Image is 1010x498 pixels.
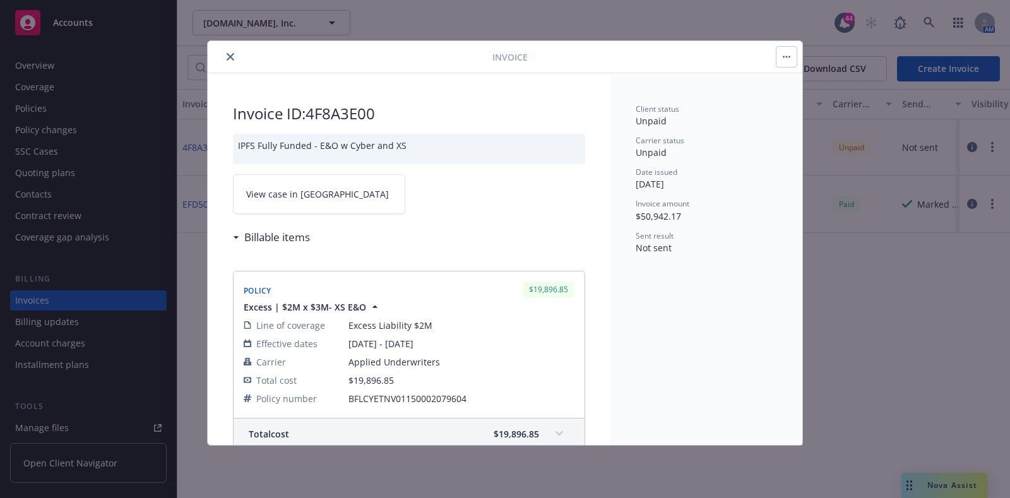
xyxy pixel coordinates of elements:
div: Totalcost$19,896.85 [234,418,585,450]
span: Carrier [256,355,286,369]
button: Excess | $2M x $3M- XS E&O [244,300,381,314]
span: [DATE] - [DATE] [348,337,574,350]
div: $19,896.85 [523,282,574,297]
span: Excess | $2M x $3M- XS E&O [244,300,366,314]
span: Client status [636,104,679,114]
span: Total cost [249,427,289,441]
span: Policy number [256,392,317,405]
h2: Invoice ID: 4F8A3E00 [233,104,585,124]
span: Invoice amount [636,198,689,209]
span: Excess Liability $2M [348,319,574,332]
h3: Billable items [244,229,310,246]
span: Total cost [256,374,297,387]
button: close [223,49,238,64]
span: Carrier status [636,135,684,146]
span: Sent result [636,230,674,241]
span: Applied Underwriters [348,355,574,369]
span: Invoice [492,50,528,64]
span: Unpaid [636,115,667,127]
span: Date issued [636,167,677,177]
span: $19,896.85 [348,374,394,386]
div: IPFS Fully Funded - E&O w Cyber and XS [233,134,585,164]
span: $19,896.85 [494,427,539,441]
div: Billable items [233,229,310,246]
span: Effective dates [256,337,318,350]
span: Not sent [636,242,672,254]
span: $50,942.17 [636,210,681,222]
span: Line of coverage [256,319,325,332]
span: View case in [GEOGRAPHIC_DATA] [246,187,389,201]
span: Unpaid [636,146,667,158]
span: [DATE] [636,178,664,190]
span: BFLCYETNV01150002079604 [348,392,574,405]
span: Policy [244,285,271,296]
a: View case in [GEOGRAPHIC_DATA] [233,174,405,214]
